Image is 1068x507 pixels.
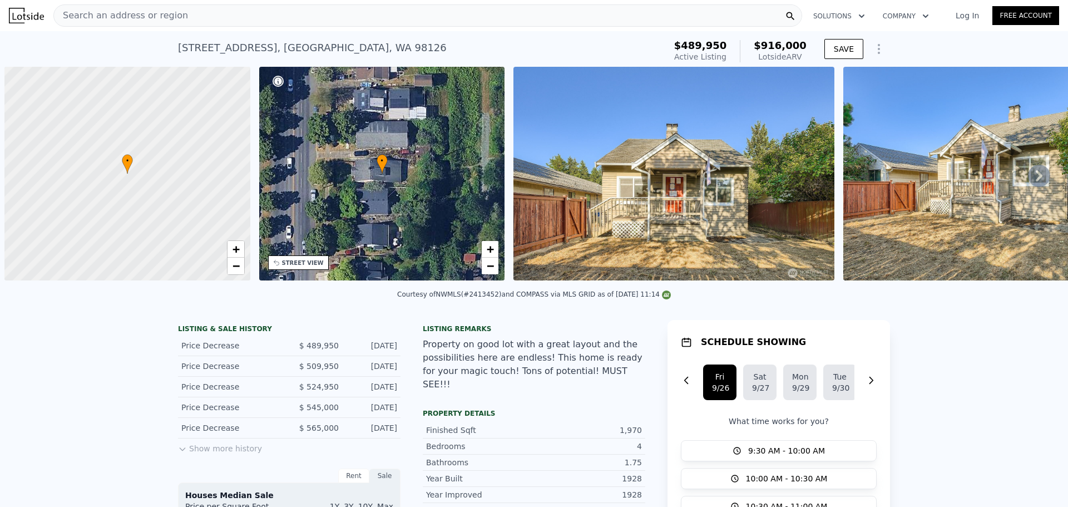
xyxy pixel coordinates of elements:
a: Free Account [992,6,1059,25]
div: Courtesy of NWMLS (#2413452) and COMPASS via MLS GRID as of [DATE] 11:14 [397,291,671,298]
div: Sat [752,371,768,382]
div: [DATE] [348,381,397,392]
div: Price Decrease [181,381,280,392]
button: Solutions [804,6,874,26]
div: 9/29 [792,382,808,393]
a: Zoom in [482,241,498,258]
a: Zoom in [228,241,244,258]
span: • [377,156,388,166]
img: Sale: 167290719 Parcel: 97444881 [513,67,834,280]
div: Houses Median Sale [185,490,393,501]
span: $ 509,950 [299,362,339,371]
a: Zoom out [228,258,244,274]
div: [DATE] [348,361,397,372]
div: [DATE] [348,402,397,413]
div: Mon [792,371,808,382]
button: Tue9/30 [823,365,857,400]
span: − [487,259,494,273]
div: STREET VIEW [282,259,324,267]
button: Sat9/27 [743,365,777,400]
div: 4 [534,441,642,452]
span: + [487,242,494,256]
div: LISTING & SALE HISTORY [178,324,400,336]
div: Price Decrease [181,422,280,434]
div: • [377,154,388,174]
a: Log In [942,10,992,21]
div: • [122,154,133,174]
span: 10:00 AM - 10:30 AM [746,473,828,484]
button: Company [874,6,938,26]
span: $916,000 [754,40,807,51]
a: Zoom out [482,258,498,274]
div: 1928 [534,489,642,500]
button: Show more history [178,439,262,454]
div: Rent [338,469,369,483]
div: Bedrooms [426,441,534,452]
p: What time works for you? [681,416,877,427]
span: $489,950 [674,40,727,51]
span: • [122,156,133,166]
div: 9/30 [832,382,848,393]
div: Fri [712,371,728,382]
button: 9:30 AM - 10:00 AM [681,440,877,461]
div: Price Decrease [181,402,280,413]
button: SAVE [824,39,863,59]
div: Finished Sqft [426,425,534,436]
img: Lotside [9,8,44,23]
div: [DATE] [348,422,397,434]
div: Price Decrease [181,361,280,372]
h1: SCHEDULE SHOWING [701,336,806,349]
span: $ 489,950 [299,341,339,350]
div: Year Improved [426,489,534,500]
div: 1.75 [534,457,642,468]
div: Tue [832,371,848,382]
button: 10:00 AM - 10:30 AM [681,468,877,489]
div: Price Decrease [181,340,280,351]
div: [DATE] [348,340,397,351]
span: 9:30 AM - 10:00 AM [748,445,825,456]
img: NWMLS Logo [662,291,671,299]
div: Property on good lot with a great layout and the possibilities here are endless! This home is rea... [423,338,645,391]
button: Fri9/26 [703,365,736,400]
div: Property details [423,409,645,418]
div: 1,970 [534,425,642,436]
span: Active Listing [674,52,726,61]
div: [STREET_ADDRESS] , [GEOGRAPHIC_DATA] , WA 98126 [178,40,447,56]
div: 9/26 [712,382,728,393]
div: Year Built [426,473,534,484]
div: Lotside ARV [754,51,807,62]
span: $ 524,950 [299,382,339,391]
span: $ 565,000 [299,424,339,432]
span: + [232,242,239,256]
div: Listing remarks [423,324,645,333]
div: Bathrooms [426,457,534,468]
button: Mon9/29 [783,365,817,400]
div: 9/27 [752,382,768,393]
div: Sale [369,469,400,483]
div: 1928 [534,473,642,484]
button: Show Options [868,38,890,60]
span: − [232,259,239,273]
span: Search an address or region [54,9,188,22]
span: $ 545,000 [299,403,339,412]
